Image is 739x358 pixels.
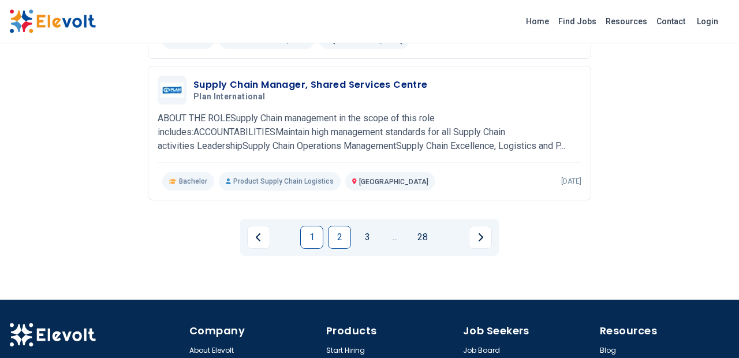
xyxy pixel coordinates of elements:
a: Page 1 is your current page [300,226,323,249]
span: Plan International [193,92,265,102]
img: Elevolt [9,9,96,33]
span: [GEOGRAPHIC_DATA] [359,178,428,186]
a: Resources [601,12,652,31]
a: Next page [469,226,492,249]
a: Page 2 [328,226,351,249]
p: [DATE] [561,177,581,186]
a: Previous page [247,226,270,249]
h4: Resources [600,323,730,339]
h4: Job Seekers [463,323,593,339]
h3: Supply Chain Manager, Shared Services Centre [193,78,428,92]
p: Product Supply Chain Logistics [219,172,341,191]
a: Job Board [463,346,500,355]
h4: Products [326,323,456,339]
h4: Company [189,323,319,339]
span: Bachelor [179,177,207,186]
a: Page 28 [411,226,434,249]
a: Plan InternationalSupply Chain Manager, Shared Services CentrePlan InternationalABOUT THE ROLESup... [158,76,581,191]
a: Login [690,10,725,33]
img: Elevolt [9,323,96,347]
a: Home [521,12,554,31]
a: Contact [652,12,690,31]
a: Find Jobs [554,12,601,31]
a: Jump forward [383,226,406,249]
a: About Elevolt [189,346,234,355]
img: Plan International [161,83,184,98]
a: Page 3 [356,226,379,249]
a: Blog [600,346,616,355]
iframe: Chat Widget [681,303,739,358]
a: Start Hiring [326,346,365,355]
ul: Pagination [247,226,492,249]
p: ABOUT THE ROLESupply Chain management in the scope of this role includes:ACCOUNTABILITIESMaintain... [158,111,581,153]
